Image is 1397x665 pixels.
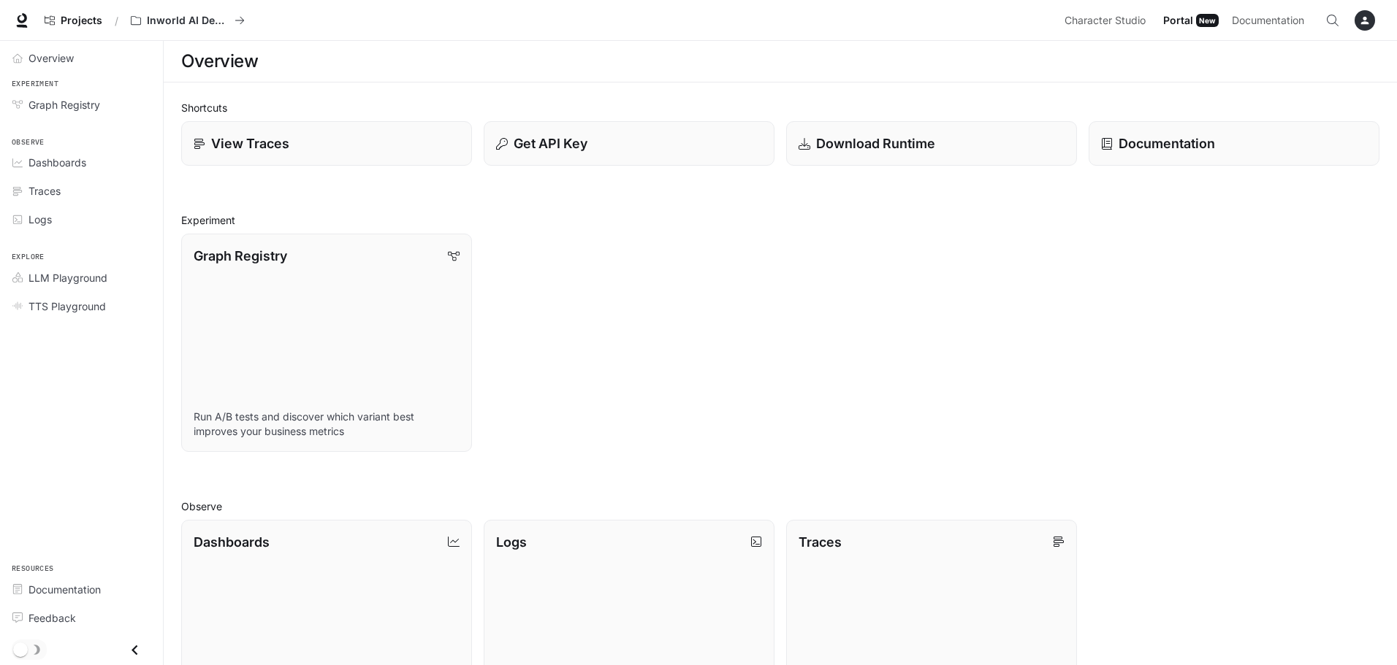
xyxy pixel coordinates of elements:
[147,15,229,27] p: Inworld AI Demos
[124,6,251,35] button: All workspaces
[6,92,157,118] a: Graph Registry
[109,13,124,28] div: /
[38,6,109,35] a: Go to projects
[496,532,527,552] p: Logs
[28,97,100,112] span: Graph Registry
[28,270,107,285] span: LLM Playground
[194,410,460,439] p: Run A/B tests and discover which variant best improves your business metrics
[1089,121,1379,166] a: Documentation
[181,499,1379,514] h2: Observe
[6,45,157,71] a: Overview
[1065,12,1146,30] span: Character Studio
[1157,6,1225,35] a: PortalNew
[6,577,157,602] a: Documentation
[1059,6,1156,35] a: Character Studio
[181,100,1379,115] h2: Shortcuts
[1196,14,1219,27] div: New
[1119,134,1215,153] p: Documentation
[1226,6,1315,35] a: Documentation
[514,134,587,153] p: Get API Key
[181,121,472,166] a: View Traces
[181,212,1379,228] h2: Experiment
[484,121,774,166] button: Get API Key
[28,610,76,626] span: Feedback
[1232,12,1304,30] span: Documentation
[816,134,935,153] p: Download Runtime
[118,635,151,665] button: Close drawer
[1318,6,1347,35] button: Open Command Menu
[61,15,102,27] span: Projects
[194,532,270,552] p: Dashboards
[1163,12,1193,30] span: Portal
[28,299,106,314] span: TTS Playground
[28,155,86,170] span: Dashboards
[28,582,101,597] span: Documentation
[6,605,157,631] a: Feedback
[13,641,28,657] span: Dark mode toggle
[6,293,157,319] a: TTS Playground
[28,50,74,66] span: Overview
[799,532,842,552] p: Traces
[6,265,157,291] a: LLM Playground
[6,150,157,175] a: Dashboards
[181,47,258,76] h1: Overview
[211,134,289,153] p: View Traces
[6,207,157,232] a: Logs
[28,183,61,199] span: Traces
[181,234,472,452] a: Graph RegistryRun A/B tests and discover which variant best improves your business metrics
[6,178,157,204] a: Traces
[786,121,1077,166] a: Download Runtime
[28,212,52,227] span: Logs
[194,246,287,266] p: Graph Registry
